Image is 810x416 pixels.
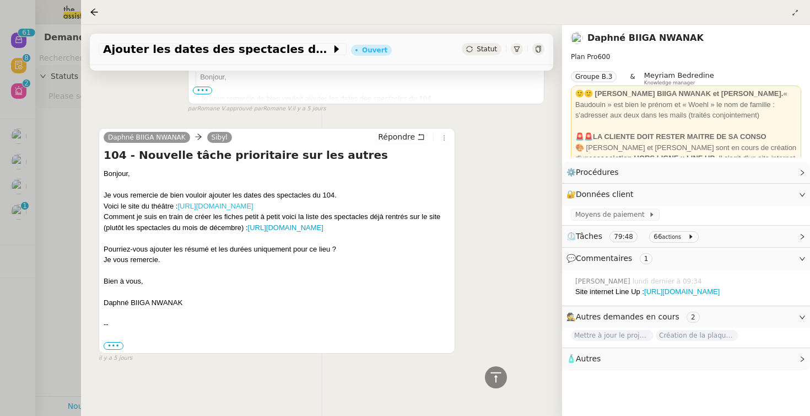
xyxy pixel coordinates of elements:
[378,131,415,142] span: Répondre
[200,72,539,83] div: Bonjour,
[188,104,197,114] span: par
[576,232,602,241] span: Tâches
[575,142,797,185] div: 🎨 [PERSON_NAME] et [PERSON_NAME] sont en cours de création d'une . Il s'agit d'un site internet q...
[193,87,213,94] span: •••
[597,53,610,61] span: 600
[630,71,635,86] span: &
[104,132,190,142] a: Daphné BIIGA NWANAK
[103,44,331,55] span: Ajouter les dates des spectacles du 104
[566,166,624,179] span: ⚙️
[104,244,450,255] div: Pourriez-vous ajouter les résumé et les durées uniquement pour ce lieu ?
[571,71,617,82] nz-tag: Groupe B.3
[477,45,497,53] span: Statut
[566,232,703,241] span: ⏲️
[633,276,704,286] span: lundi dernier à 09:34
[575,209,649,220] span: Moyens de paiement
[687,312,700,323] nz-tag: 2
[654,233,662,241] span: 66
[576,254,632,263] span: Commentaires
[104,320,109,328] span: --
[104,297,450,308] div: Daphné BIIGA NWANAK
[576,354,601,363] span: Autres
[662,234,682,240] small: actions
[571,330,654,341] span: Mettre à jour le projet sur le site
[104,190,450,201] div: Je vous remercie de bien vouloir ajouter les dates des spectacles du 104.
[571,32,583,44] img: users%2FKPVW5uJ7nAf2BaBJPZnFMauzfh73%2Favatar%2FDigitalCollectionThumbnailHandler.jpeg
[562,306,810,328] div: 🕵️Autres demandes en cours 2
[640,253,653,264] nz-tag: 1
[104,342,123,350] label: •••
[566,188,638,201] span: 🔐
[575,286,801,297] div: Site internet Line Up :
[562,162,810,183] div: ⚙️Procédures
[644,71,714,79] span: Meyriam Bedredine
[644,287,720,296] a: [URL][DOMAIN_NAME]
[576,312,679,321] span: Autres demandes en cours
[99,354,132,363] span: il y a 5 jours
[609,231,638,242] nz-tag: 79:48
[200,93,539,104] div: Je vous remercie de bien vouloir ajouter les dates des spectacles du 104.
[104,276,450,287] div: Bien à vous,
[575,132,766,141] strong: 🚨🚨LA CLIENTE DOIT RESTER MAITRE DE SA CONSO
[104,211,450,233] div: Comment je suis en train de créer les fiches petit à petit voici la liste des spectacles déjà ren...
[575,89,783,98] strong: 🙂🙂 [PERSON_NAME] BIIGA NWANAK et [PERSON_NAME].
[566,354,601,363] span: 🧴
[188,104,326,114] small: Romane V. Romane V.
[226,104,263,114] span: approuvé par
[576,168,619,177] span: Procédures
[104,147,450,163] h4: 104 - Nouvelle tâche prioritaire sur les autres
[571,53,597,61] span: Plan Pro
[575,88,797,121] div: « Baudouin » est bien le prénom et « Woehl » le nom de famille : s'adresser aux deux dans les mai...
[374,131,429,143] button: Répondre
[575,276,633,286] span: [PERSON_NAME]
[177,202,253,210] a: [URL][DOMAIN_NAME]
[562,348,810,370] div: 🧴Autres
[104,168,450,179] div: Bonjour,
[562,184,810,205] div: 🔐Données client
[562,248,810,269] div: 💬Commentaires 1
[104,201,450,212] div: Voici le site du théâtre :
[248,223,323,232] a: [URL][DOMAIN_NAME]
[576,190,634,199] span: Données client
[362,47,387,54] div: Ouvert
[644,71,714,86] app-user-label: Knowledge manager
[644,80,695,86] span: Knowledge manager
[592,154,715,162] strong: association HORS LIGNE x LINE UP
[104,254,450,265] div: Je vous remercie.
[562,226,810,247] div: ⏲️Tâches 79:48 66actions
[656,330,738,341] span: Création de la plaquette tarifaire
[212,134,228,141] span: Sibyl
[566,312,704,321] span: 🕵️
[292,104,326,114] span: il y a 5 jours
[566,254,657,263] span: 💬
[193,61,539,72] div: -----
[587,33,704,43] a: Daphné BIIGA NWANAK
